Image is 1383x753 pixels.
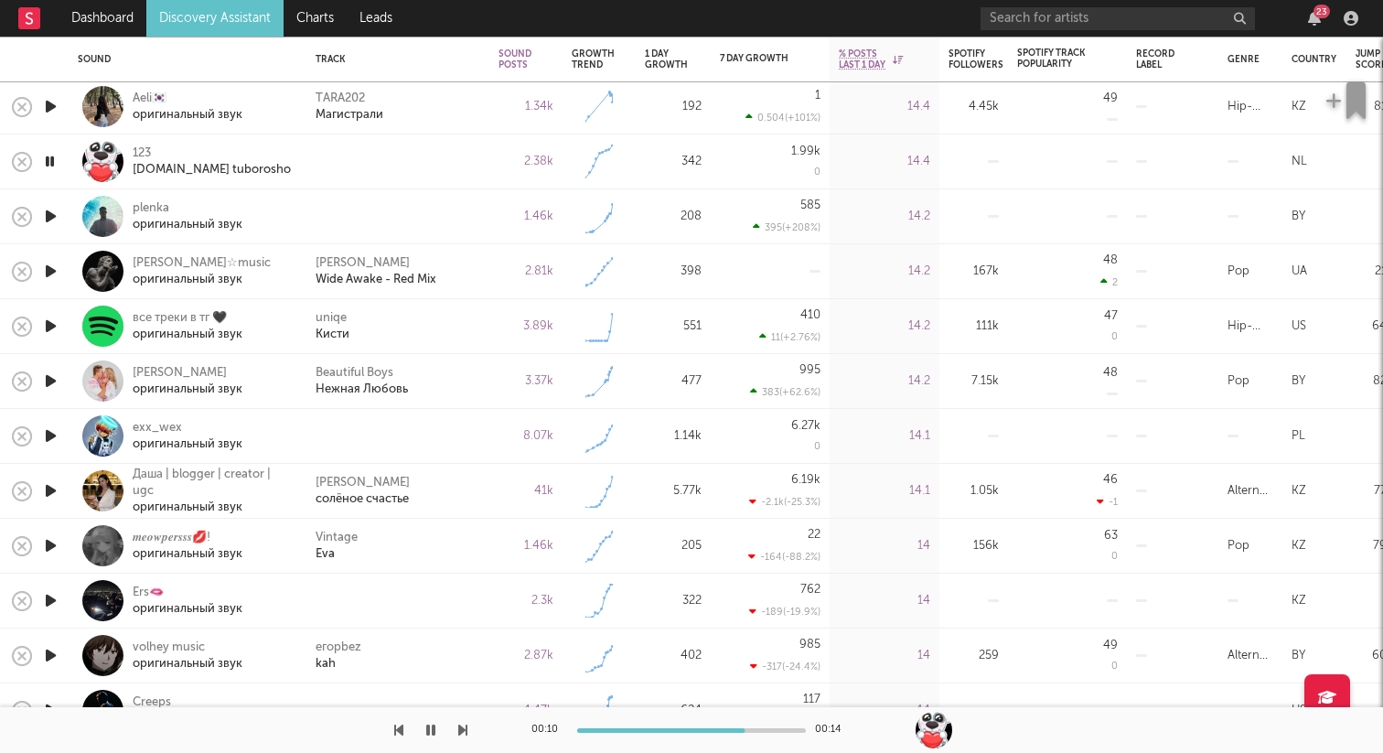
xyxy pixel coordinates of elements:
[981,7,1255,30] input: Search for artists
[133,145,291,178] a: 123[DOMAIN_NAME] tuborosho
[759,331,820,343] div: 11 ( +2.76 % )
[1292,151,1307,173] div: NL
[1111,552,1118,562] div: 0
[1111,662,1118,672] div: 0
[949,261,999,283] div: 167k
[1097,496,1118,508] div: -1
[1228,54,1260,65] div: Genre
[133,546,242,563] div: оригинальный звук
[133,200,242,217] div: plenka
[1292,645,1305,667] div: BY
[645,371,702,393] div: 477
[839,480,930,502] div: 14.1
[839,371,930,393] div: 14.2
[1228,316,1273,338] div: Hip-Hop/Rap
[499,206,553,228] div: 1.46k
[839,48,888,70] span: % Posts Last 1 Day
[745,112,820,124] div: 0.504 ( +101 % )
[645,535,702,557] div: 205
[316,272,436,288] div: Wide Awake - Red Mix
[839,425,930,447] div: 14.1
[645,425,702,447] div: 1.14k
[1292,700,1306,722] div: US
[748,551,820,563] div: -164 ( -88.2 % )
[316,546,335,563] a: Eva
[1308,11,1321,26] button: 23
[839,700,930,722] div: 14
[316,656,336,672] a: kah
[1111,332,1118,342] div: 0
[133,91,242,107] div: Aeli🇰🇷
[133,107,242,124] div: оригинальный звук
[645,316,702,338] div: 551
[316,255,410,272] div: [PERSON_NAME]
[133,382,242,398] div: оригинальный звук
[133,162,291,178] div: [DOMAIN_NAME] tuborosho
[316,107,383,124] a: Магистрали
[133,585,242,601] div: Ers🫦
[839,261,930,283] div: 14.2
[133,640,242,656] div: volhey music
[815,90,820,102] div: 1
[316,475,410,491] a: [PERSON_NAME]
[133,467,293,500] div: Даша | blogger | creator | ugc
[133,255,271,288] a: [PERSON_NAME]☆musicоригинальный звук
[791,420,820,432] div: 6.27k
[839,645,930,667] div: 14
[133,217,242,233] div: оригинальный звук
[133,200,242,233] a: plenkaоригинальный звук
[1103,640,1118,651] div: 49
[133,365,242,382] div: [PERSON_NAME]
[1017,48,1090,70] div: Spotify Track Popularity
[572,48,617,70] div: Growth Trend
[645,48,688,70] div: 1 Day Growth
[791,474,820,486] div: 6.19k
[645,645,702,667] div: 402
[133,530,242,546] div: 𝒎𝒆𝒐𝒘𝒑𝒆𝒓𝒔𝒔𝒔💋!
[1104,530,1118,542] div: 63
[1103,474,1118,486] div: 46
[316,310,347,327] a: uniqe
[316,54,471,65] div: Track
[133,467,293,516] a: Даша | blogger | creator | ugcоригинальный звук
[499,700,553,722] div: 4.47k
[749,606,820,618] div: -189 ( -19.9 % )
[133,420,242,453] a: exx_wexоригинальный звук
[133,255,271,272] div: [PERSON_NAME]☆music
[499,151,553,173] div: 2.38k
[316,327,349,343] div: Кисти
[133,145,291,162] div: 123
[1228,645,1273,667] div: Alternative
[1228,371,1249,393] div: Pop
[949,316,999,338] div: 111k
[1292,535,1306,557] div: KZ
[839,206,930,228] div: 14.2
[1103,254,1118,266] div: 48
[753,221,820,233] div: 395 ( +208 % )
[316,365,393,382] a: Beautiful Boys
[645,480,702,502] div: 5.77k
[316,530,358,546] div: Vintage
[499,48,531,70] div: Sound Posts
[316,382,408,398] a: Нежная Любовь
[1292,371,1305,393] div: BY
[1292,96,1306,118] div: KZ
[949,48,1003,70] div: Spotify Followers
[499,425,553,447] div: 8.07k
[839,316,930,338] div: 14.2
[800,199,820,211] div: 585
[800,309,820,321] div: 410
[1228,480,1273,502] div: Alternative
[1292,590,1306,612] div: KZ
[949,371,999,393] div: 7.15k
[133,500,293,516] div: оригинальный звук
[799,639,820,651] div: 985
[133,272,271,288] div: оригинальный звук
[1228,96,1273,118] div: Hip-Hop/Rap
[645,590,702,612] div: 322
[316,491,409,508] a: солёное счастье
[720,53,793,64] div: 7 Day Growth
